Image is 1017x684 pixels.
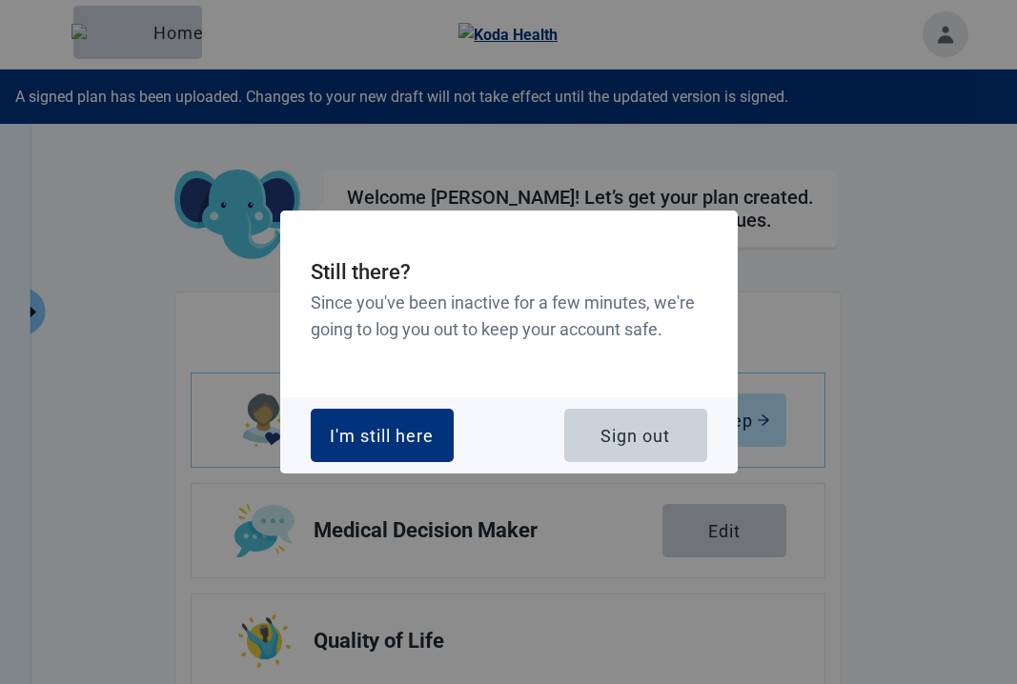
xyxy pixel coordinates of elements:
[311,290,707,344] h3: Since you've been inactive for a few minutes, we're going to log you out to keep your account safe.
[600,426,670,445] div: Sign out
[311,409,454,462] button: I'm still here
[564,409,707,462] button: Sign out
[330,426,434,445] div: I'm still here
[311,256,707,290] h2: Still there?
